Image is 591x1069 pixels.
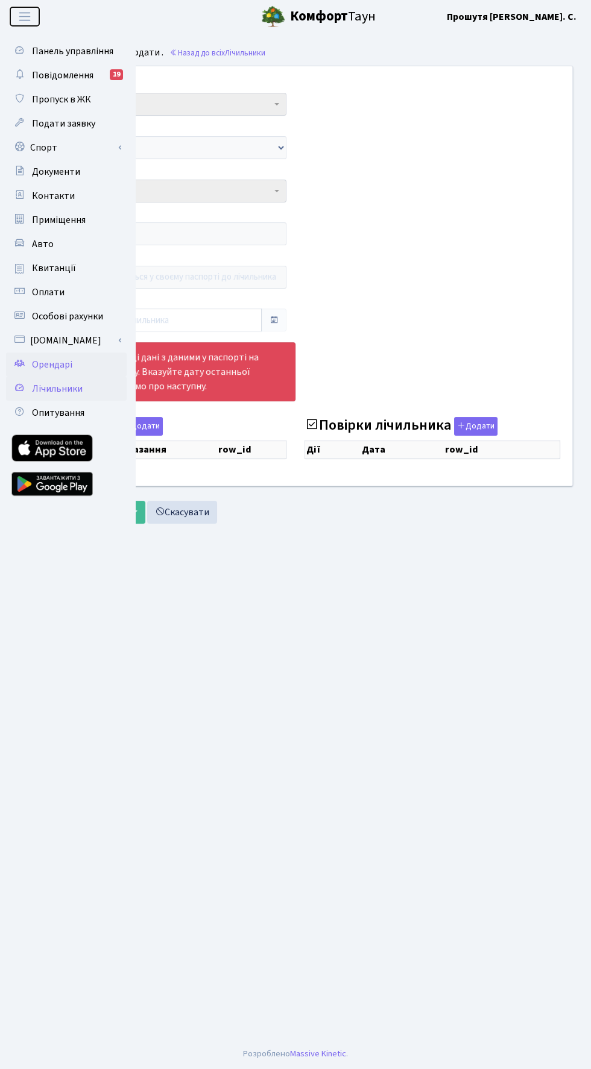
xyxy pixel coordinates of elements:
[6,160,127,184] a: Документи
[6,208,127,232] a: Приміщення
[444,440,560,458] th: row_id
[116,415,163,436] a: Додати
[31,309,262,331] input: Остання дата повірки лічильника
[454,417,498,436] button: Повірки лічильника
[225,47,265,58] span: Лічильники
[32,45,113,58] span: Панель управління
[32,358,72,371] span: Орендарі
[290,1047,346,1060] a: Massive Kinetic
[305,417,498,436] label: Повірки лічильника
[6,63,127,87] a: Повідомлення19
[32,165,80,178] span: Документи
[451,415,498,436] a: Додати
[361,440,444,458] th: Дата
[10,7,40,27] button: Переключити навігацію
[6,401,127,425] a: Опитування
[115,440,217,458] th: Показання
[32,117,95,130] span: Подати заявку
[31,222,286,245] input: Наприклад: Коридор
[31,266,286,289] input: Номер лічильника, дивіться у своєму паспорті до лічильника
[261,5,285,29] img: logo.png
[32,286,65,299] span: Оплати
[32,406,84,419] span: Опитування
[6,353,127,377] a: Орендарі
[147,501,217,524] a: Скасувати
[6,136,127,160] a: Спорт
[6,184,127,208] a: Контакти
[32,310,103,323] span: Особові рахунки
[169,47,265,58] a: Назад до всіхЛічильники
[32,213,86,227] span: Приміщення
[217,440,286,458] th: row_id
[32,382,83,395] span: Лічильники
[305,440,361,458] th: Дії
[243,1047,348,1061] div: Розроблено .
[31,93,286,116] span: КТ2 2-1336
[6,304,127,328] a: Особові рахунки
[6,111,127,136] a: Подати заявку
[32,69,93,82] span: Повідомлення
[31,342,295,401] div: Обов’язково звірте ці дані з даними у паспорті на кожний прилад обліку. Вказуйте дату останньої п...
[6,39,127,63] a: Панель управління
[447,10,577,24] a: Прошутя [PERSON_NAME]. С.
[32,189,75,202] span: Контакти
[6,377,127,401] a: Лічильники
[6,328,127,353] a: [DOMAIN_NAME]
[110,69,123,80] div: 19
[6,232,127,256] a: Авто
[124,47,163,58] small: Додати .
[32,237,54,251] span: Авто
[39,98,271,110] span: КТ2 2-1336
[6,87,127,111] a: Пропуск в ЖК
[6,256,127,280] a: Квитанції
[32,93,91,106] span: Пропуск в ЖК
[119,417,163,436] button: Показання
[6,280,127,304] a: Оплати
[32,262,76,275] span: Квитанції
[290,7,348,26] b: Комфорт
[290,7,376,27] span: Таун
